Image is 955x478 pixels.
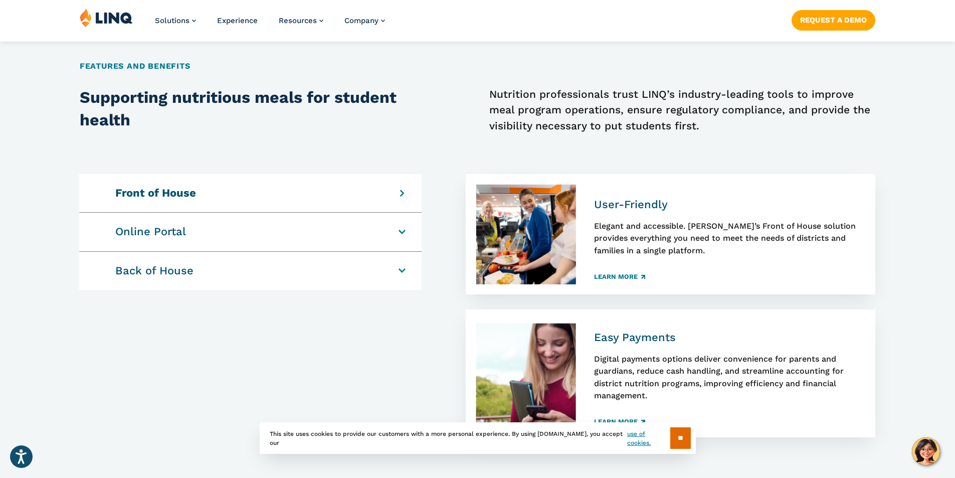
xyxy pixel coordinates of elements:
h4: Online Portal [115,225,375,239]
a: Learn More [594,418,645,425]
h4: User-Friendly [594,198,866,212]
nav: Primary Navigation [155,8,385,41]
a: Company [344,16,385,25]
span: Company [344,16,378,25]
div: This site uses cookies to provide our customers with a more personal experience. By using [DOMAIN... [260,422,696,454]
h2: Supporting nutritious meals for student health [80,86,398,132]
a: Solutions [155,16,196,25]
button: Hello, have a question? Let’s chat. [912,437,940,465]
span: D [594,354,600,364]
h4: Front of House [115,186,375,200]
h4: Easy Payments [594,331,866,345]
span: Elegant and accessible. [PERSON_NAME]’s Front of House solution provides everything you need to m... [594,221,856,255]
a: Resources [279,16,323,25]
span: igital payments options deliver convenience for parents and guardians, reduce cash handling, and ... [594,354,844,400]
a: Experience [217,16,258,25]
a: Learn More [594,273,645,280]
a: Request a Demo [792,10,875,30]
a: use of cookies. [627,429,670,447]
p: Nutrition professionals trust LINQ’s industry-leading tools to improve meal program operations, e... [489,86,875,134]
span: Resources [279,16,317,25]
img: LINQ | K‑12 Software [80,8,133,27]
h2: Features and Benefits [80,60,875,72]
nav: Button Navigation [792,8,875,30]
h4: Back of House [115,264,375,278]
span: Solutions [155,16,189,25]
